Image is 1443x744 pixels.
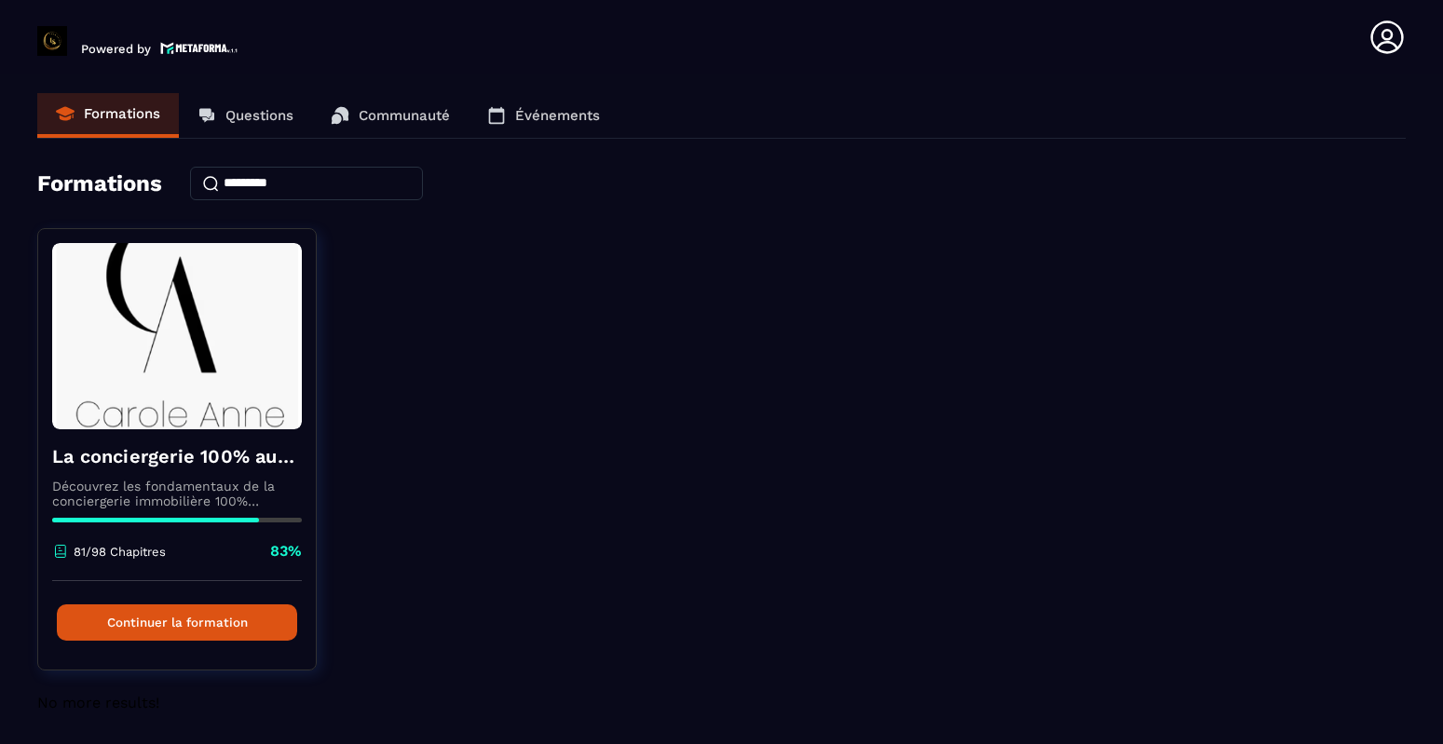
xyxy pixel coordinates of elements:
p: Événements [515,107,600,124]
p: Communauté [359,107,450,124]
p: Formations [84,105,160,122]
p: 81/98 Chapitres [74,545,166,559]
p: Questions [225,107,293,124]
img: formation-background [52,243,302,429]
span: No more results! [37,694,159,711]
img: logo [160,40,238,56]
a: Formations [37,93,179,138]
a: Événements [469,93,619,138]
a: formation-backgroundLa conciergerie 100% automatiséeDécouvrez les fondamentaux de la conciergerie... [37,228,340,694]
h4: La conciergerie 100% automatisée [52,443,302,469]
img: logo-branding [37,26,67,56]
p: 83% [270,541,302,561]
a: Communauté [312,93,469,138]
p: Powered by [81,42,151,56]
a: Questions [179,93,312,138]
h4: Formations [37,170,162,196]
p: Découvrez les fondamentaux de la conciergerie immobilière 100% automatisée. Cette formation est c... [52,479,302,508]
button: Continuer la formation [57,604,297,641]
